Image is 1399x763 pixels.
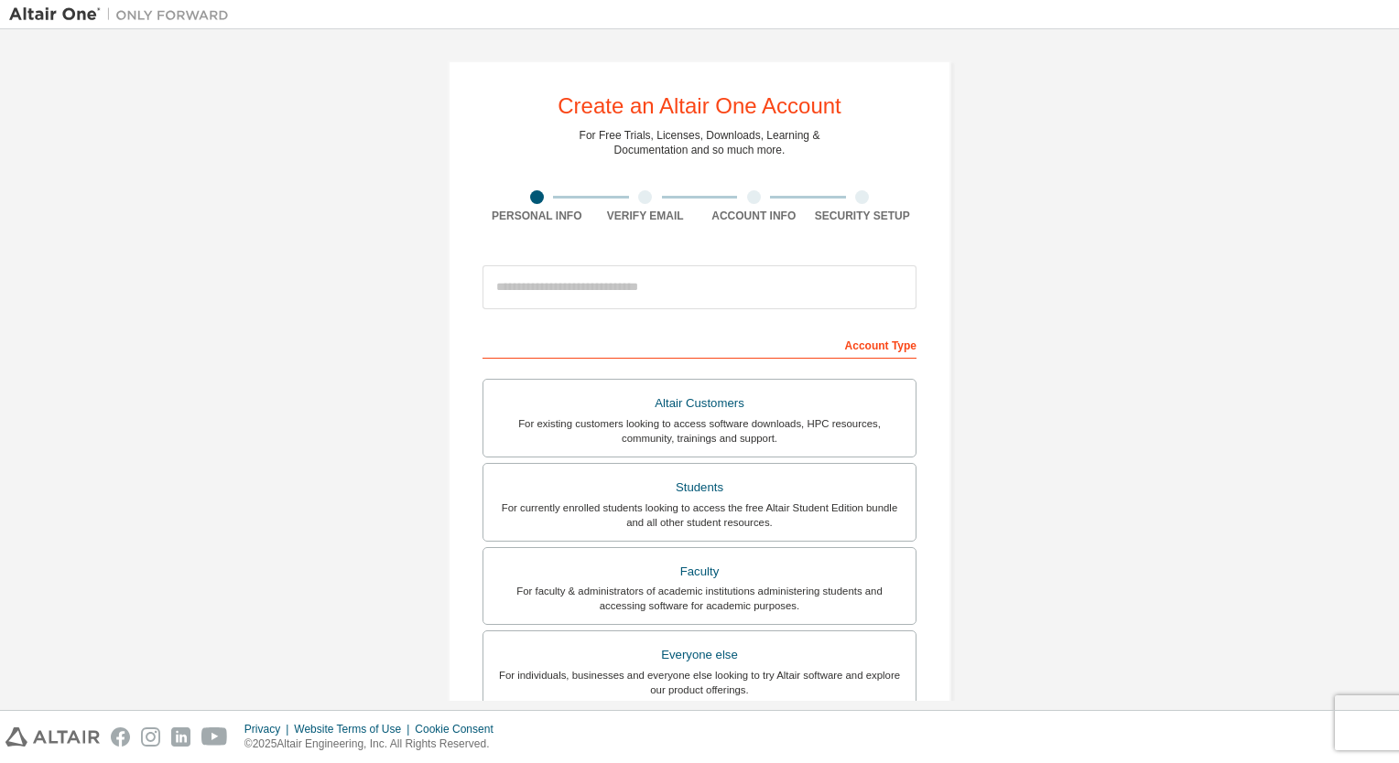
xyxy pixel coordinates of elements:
[580,128,820,157] div: For Free Trials, Licenses, Downloads, Learning & Documentation and so much more.
[171,727,190,747] img: linkedin.svg
[494,475,905,500] div: Students
[558,95,841,117] div: Create an Altair One Account
[244,722,294,736] div: Privacy
[111,727,130,747] img: facebook.svg
[699,209,808,223] div: Account Info
[591,209,700,223] div: Verify Email
[494,584,905,613] div: For faculty & administrators of academic institutions administering students and accessing softwa...
[494,391,905,416] div: Altair Customers
[5,727,100,747] img: altair_logo.svg
[483,329,916,359] div: Account Type
[494,642,905,668] div: Everyone else
[494,500,905,530] div: For currently enrolled students looking to access the free Altair Student Edition bundle and all ...
[141,727,160,747] img: instagram.svg
[483,209,591,223] div: Personal Info
[415,722,504,736] div: Cookie Consent
[494,668,905,697] div: For individuals, businesses and everyone else looking to try Altair software and explore our prod...
[494,559,905,585] div: Faculty
[9,5,238,24] img: Altair One
[201,727,228,747] img: youtube.svg
[808,209,917,223] div: Security Setup
[244,736,504,752] p: © 2025 Altair Engineering, Inc. All Rights Reserved.
[294,722,415,736] div: Website Terms of Use
[494,416,905,446] div: For existing customers looking to access software downloads, HPC resources, community, trainings ...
